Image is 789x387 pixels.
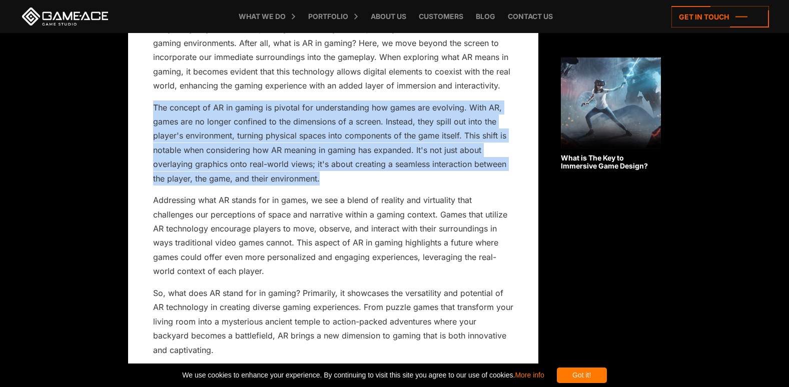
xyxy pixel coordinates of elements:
[153,193,513,278] p: Addressing what AR stands for in games, we see a blend of reality and virtuality that challenges ...
[515,371,544,379] a: More info
[153,286,513,357] p: So, what does AR stand for in gaming? Primarily, it showcases the versatility and potential of AR...
[182,367,544,383] span: We use cookies to enhance your experience. By continuing to visit this site you agree to our use ...
[557,367,607,383] div: Got it!
[671,6,769,27] a: Get in touch
[561,57,661,171] a: What is The Key to Immersive Game Design?
[153,100,513,186] p: The concept of AR in gaming is pivotal for understanding how games are evolving. With AR, games a...
[153,21,513,92] p: Integrating augmented reality into games has significantly changed how we interact with gaming en...
[561,57,661,149] img: Related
